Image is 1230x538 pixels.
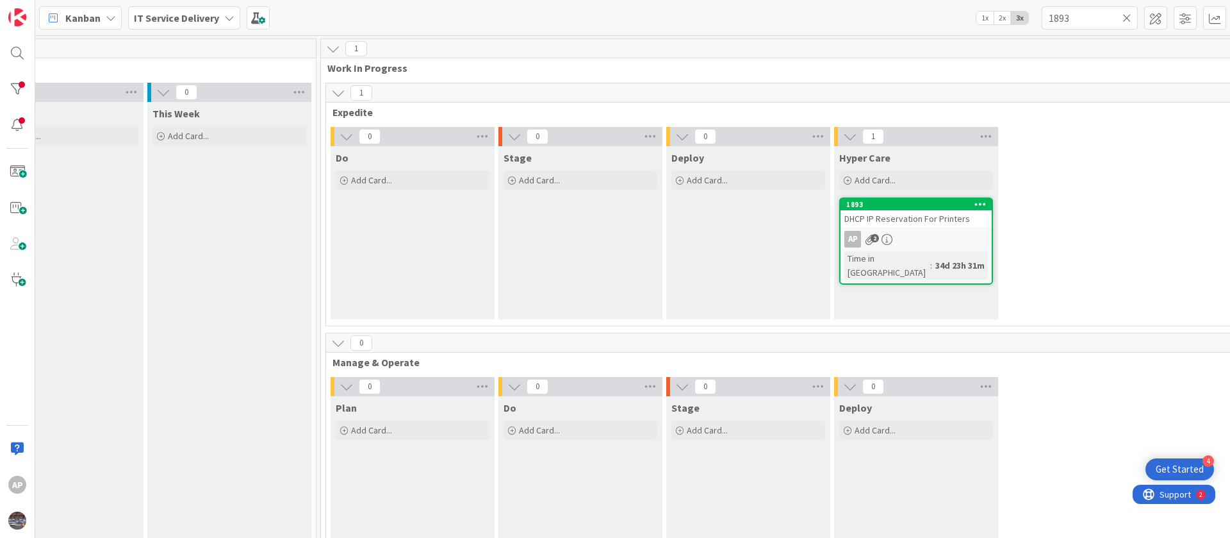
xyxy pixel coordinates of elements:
[855,174,896,186] span: Add Card...
[840,199,992,210] div: 1893
[336,151,348,164] span: Do
[687,425,728,436] span: Add Card...
[350,335,372,351] span: 0
[8,8,26,26] img: Visit kanbanzone.com
[504,401,516,414] span: Do
[976,12,994,24] span: 1x
[351,425,392,436] span: Add Card...
[687,174,728,186] span: Add Card...
[176,85,197,100] span: 0
[932,258,988,273] div: 34d 23h 31m
[65,10,101,26] span: Kanban
[855,425,896,436] span: Add Card...
[168,130,209,142] span: Add Card...
[519,174,560,186] span: Add Card...
[1011,12,1028,24] span: 3x
[839,151,890,164] span: Hyper Care
[359,129,381,144] span: 0
[350,85,372,101] span: 1
[694,129,716,144] span: 0
[336,401,357,414] span: Plan
[527,379,548,394] span: 0
[671,151,704,164] span: Deploy
[27,2,58,17] span: Support
[844,251,930,280] div: Time in [GEOGRAPHIC_DATA]
[8,476,26,494] div: AP
[504,151,532,164] span: Stage
[1156,463,1204,476] div: Get Started
[1145,458,1214,480] div: Open Get Started checklist, remaining modules: 4
[930,258,932,273] span: :
[844,231,861,248] div: AP
[527,129,548,144] span: 0
[519,425,560,436] span: Add Card...
[871,234,879,242] span: 2
[351,174,392,186] span: Add Card...
[1202,455,1214,467] div: 4
[67,5,70,15] div: 2
[359,379,381,394] span: 0
[844,213,970,224] span: DHCP IP Reservation For Printers
[862,129,884,144] span: 1
[994,12,1011,24] span: 2x
[345,41,367,56] span: 1
[694,379,716,394] span: 0
[839,401,872,414] span: Deploy
[840,199,992,227] div: 1893DHCP IP Reservation For Printers
[134,12,219,24] b: IT Service Delivery
[840,231,992,248] div: AP
[846,200,992,209] div: 1893
[862,379,884,394] span: 0
[671,401,700,414] span: Stage
[1042,6,1138,29] input: Quick Filter...
[8,512,26,530] img: avatar
[152,107,200,120] span: This Week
